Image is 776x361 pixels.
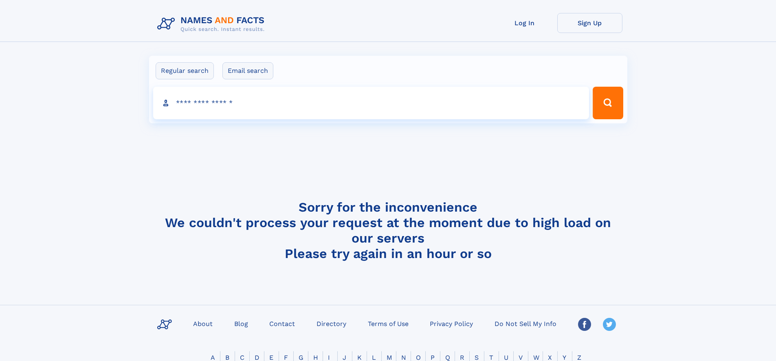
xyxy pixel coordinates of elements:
a: Terms of Use [365,317,412,329]
a: Blog [231,317,251,329]
a: Contact [266,317,298,329]
img: Facebook [578,318,591,331]
label: Regular search [156,62,214,79]
a: Privacy Policy [426,317,476,329]
input: search input [153,87,589,119]
a: Log In [492,13,557,33]
label: Email search [222,62,273,79]
button: Search Button [593,87,623,119]
a: About [190,317,216,329]
h4: Sorry for the inconvenience We couldn't process your request at the moment due to high load on ou... [154,199,622,261]
a: Sign Up [557,13,622,33]
img: Twitter [603,318,616,331]
img: Logo Names and Facts [154,13,271,35]
a: Do Not Sell My Info [491,317,560,329]
a: Directory [313,317,350,329]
